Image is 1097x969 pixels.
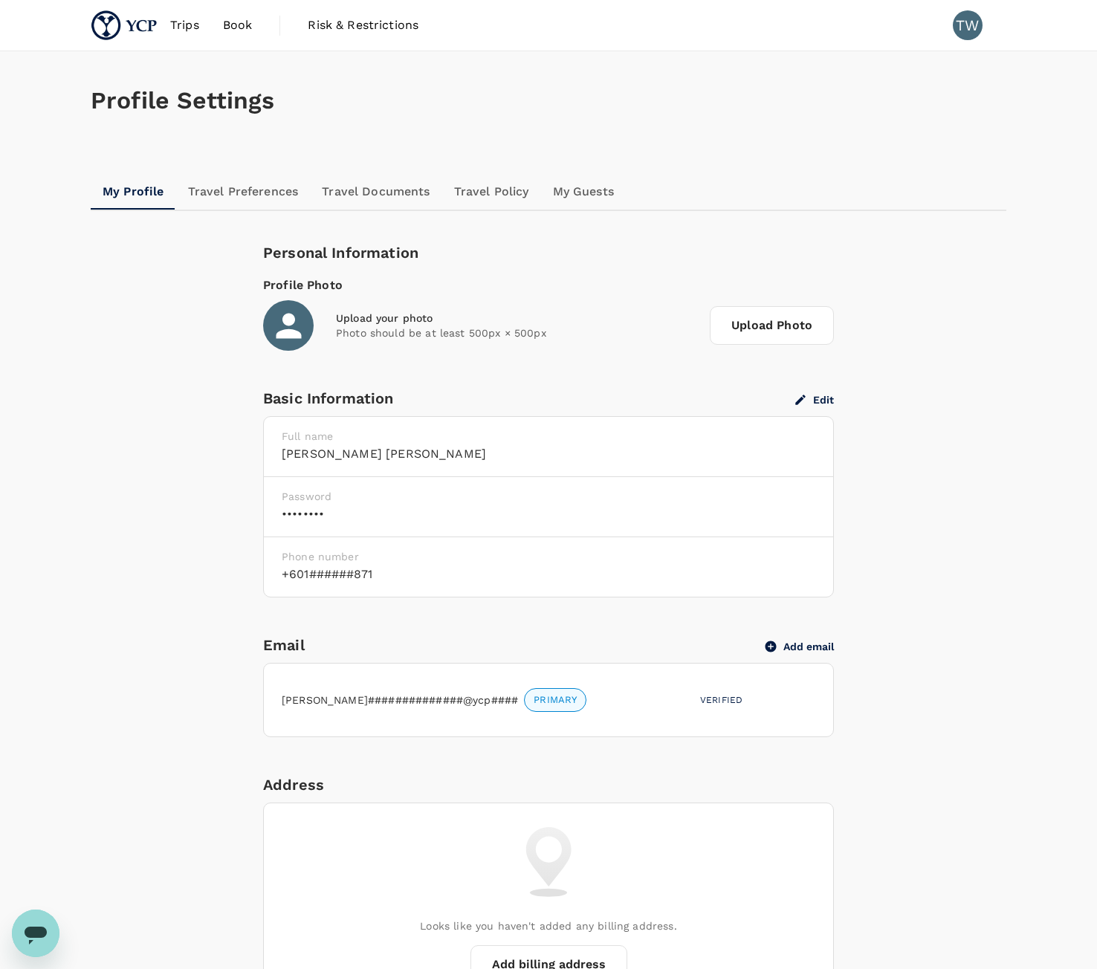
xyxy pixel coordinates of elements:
[176,174,311,210] a: Travel Preferences
[795,393,834,406] button: Edit
[336,325,698,340] p: Photo should be at least 500px × 500px
[420,918,676,933] p: Looks like you haven't added any billing address.
[282,564,815,585] h6: +601######871
[541,174,626,210] a: My Guests
[263,386,795,410] div: Basic Information
[263,276,834,294] div: Profile Photo
[282,444,815,464] h6: [PERSON_NAME] [PERSON_NAME]
[310,174,441,210] a: Travel Documents
[700,695,742,705] span: Verified
[336,311,698,325] div: Upload your photo
[710,306,834,345] span: Upload Photo
[263,241,834,265] div: Personal Information
[953,10,983,40] div: TW
[223,16,253,34] span: Book
[525,827,572,897] img: billing
[766,640,834,653] button: Add email
[282,504,815,525] h6: ••••••••
[91,87,1006,114] h1: Profile Settings
[263,773,834,797] div: Address
[91,9,158,42] img: YCP SG Pte. Ltd.
[170,16,199,34] span: Trips
[282,489,815,504] p: Password
[308,16,418,34] span: Risk & Restrictions
[282,693,518,707] p: [PERSON_NAME]##############@ycp####
[91,174,176,210] a: My Profile
[525,693,586,707] span: PRIMARY
[282,549,815,564] p: Phone number
[442,174,541,210] a: Travel Policy
[282,429,815,444] p: Full name
[12,910,59,957] iframe: Button to launch messaging window
[263,633,766,657] h6: Email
